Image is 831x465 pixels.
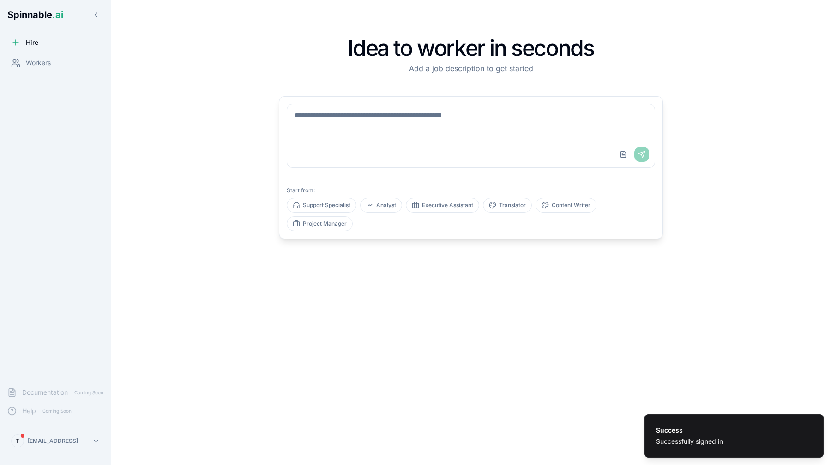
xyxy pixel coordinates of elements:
[22,388,68,397] span: Documentation
[360,198,402,213] button: Analyst
[7,9,63,20] span: Spinnable
[72,388,106,397] span: Coming Soon
[406,198,479,213] button: Executive Assistant
[7,432,103,450] button: T[EMAIL_ADDRESS]
[656,437,723,446] div: Successfully signed in
[26,38,38,47] span: Hire
[536,198,596,213] button: Content Writer
[26,58,51,67] span: Workers
[656,426,723,435] div: Success
[483,198,532,213] button: Translator
[287,198,356,213] button: Support Specialist
[287,187,655,194] p: Start from:
[52,9,63,20] span: .ai
[279,63,663,74] p: Add a job description to get started
[22,406,36,416] span: Help
[28,437,78,445] p: [EMAIL_ADDRESS]
[16,437,19,445] span: T
[279,37,663,59] h1: Idea to worker in seconds
[40,407,74,416] span: Coming Soon
[287,216,353,231] button: Project Manager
